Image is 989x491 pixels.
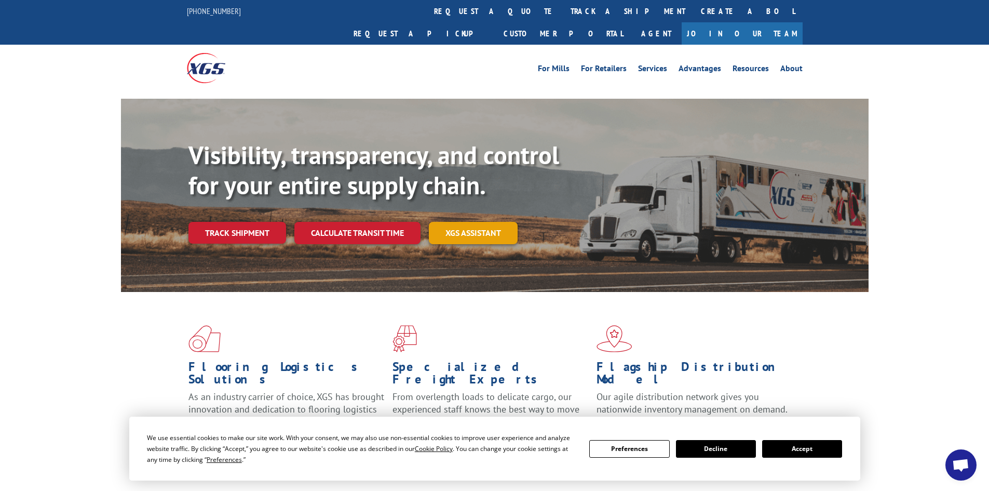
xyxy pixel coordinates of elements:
[346,22,496,45] a: Request a pickup
[682,22,803,45] a: Join Our Team
[679,64,721,76] a: Advantages
[415,444,453,453] span: Cookie Policy
[392,361,589,391] h1: Specialized Freight Experts
[129,417,860,481] div: Cookie Consent Prompt
[429,222,518,244] a: XGS ASSISTANT
[638,64,667,76] a: Services
[188,139,559,201] b: Visibility, transparency, and control for your entire supply chain.
[147,432,577,465] div: We use essential cookies to make our site work. With your consent, we may also use non-essential ...
[676,440,756,458] button: Decline
[207,455,242,464] span: Preferences
[597,325,632,352] img: xgs-icon-flagship-distribution-model-red
[188,391,384,428] span: As an industry carrier of choice, XGS has brought innovation and dedication to flooring logistics...
[597,361,793,391] h1: Flagship Distribution Model
[733,64,769,76] a: Resources
[188,325,221,352] img: xgs-icon-total-supply-chain-intelligence-red
[631,22,682,45] a: Agent
[945,449,977,481] div: Open chat
[496,22,631,45] a: Customer Portal
[294,222,421,244] a: Calculate transit time
[188,222,286,244] a: Track shipment
[392,325,417,352] img: xgs-icon-focused-on-flooring-red
[597,391,788,415] span: Our agile distribution network gives you nationwide inventory management on demand.
[392,391,589,437] p: From overlength loads to delicate cargo, our experienced staff knows the best way to move your fr...
[187,6,241,16] a: [PHONE_NUMBER]
[581,64,627,76] a: For Retailers
[780,64,803,76] a: About
[589,440,669,458] button: Preferences
[188,361,385,391] h1: Flooring Logistics Solutions
[538,64,570,76] a: For Mills
[762,440,842,458] button: Accept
